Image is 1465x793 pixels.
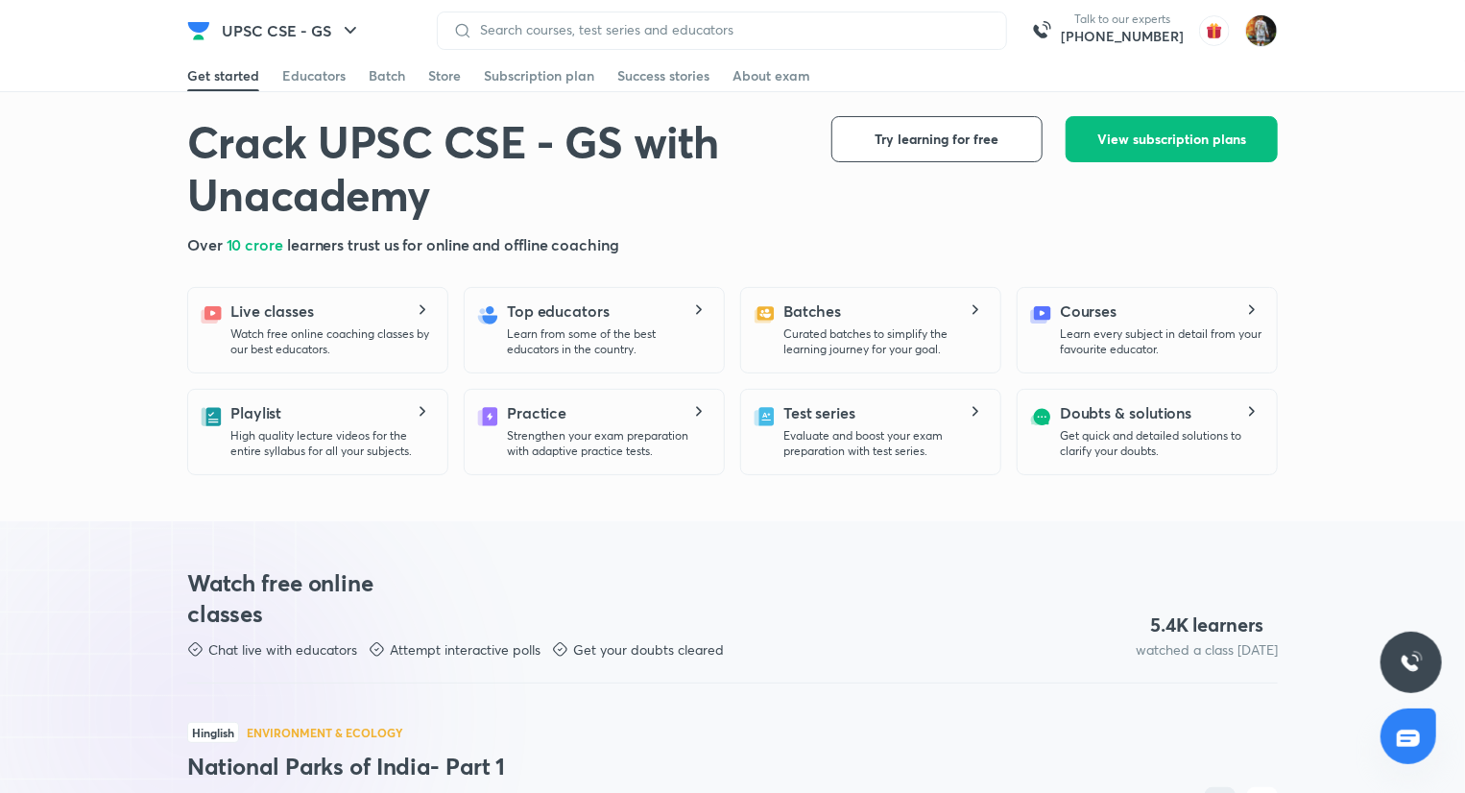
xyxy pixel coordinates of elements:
span: Hinglish [187,722,239,743]
p: Talk to our experts [1061,12,1184,27]
a: Get started [187,60,259,91]
h1: Crack UPSC CSE - GS with Unacademy [187,116,801,222]
a: Educators [282,60,346,91]
p: Strengthen your exam preparation with adaptive practice tests. [507,428,708,459]
button: View subscription plans [1066,116,1278,162]
p: Learn every subject in detail from your favourite educator. [1060,326,1261,357]
p: Attempt interactive polls [390,640,540,660]
h4: 5.4 K learners [1150,613,1263,637]
span: 10 crore [227,234,287,254]
span: View subscription plans [1097,130,1246,149]
button: Try learning for free [831,116,1043,162]
p: Curated batches to simplify the learning journey for your goal. [783,326,985,357]
p: Environment & Ecology [247,727,403,738]
a: [PHONE_NUMBER] [1061,27,1184,46]
div: Educators [282,66,346,85]
button: UPSC CSE - GS [210,12,373,50]
a: Subscription plan [484,60,594,91]
h3: Watch free online classes [187,567,410,629]
img: Prakhar Singh [1245,14,1278,47]
h3: National Parks of India- Part 1 [187,751,1278,781]
div: Batch [369,66,405,85]
img: avatar [1199,15,1230,46]
h5: Courses [1060,300,1117,323]
span: Over [187,234,227,254]
p: Get quick and detailed solutions to clarify your doubts. [1060,428,1261,459]
h5: Practice [507,401,566,424]
p: watched a class [DATE] [1136,640,1278,660]
a: Batch [369,60,405,91]
img: call-us [1022,12,1061,50]
p: High quality lecture videos for the entire syllabus for all your subjects. [230,428,432,459]
p: Get your doubts cleared [573,640,724,660]
span: learners trust us for online and offline coaching [287,234,619,254]
p: Watch free online coaching classes by our best educators. [230,326,432,357]
h5: Live classes [230,300,314,323]
h5: Top educators [507,300,610,323]
div: Get started [187,66,259,85]
a: Store [428,60,461,91]
a: About exam [732,60,810,91]
img: Company Logo [187,19,210,42]
div: Store [428,66,461,85]
span: Try learning for free [876,130,999,149]
p: Evaluate and boost your exam preparation with test series. [783,428,985,459]
div: About exam [732,66,810,85]
input: Search courses, test series and educators [472,22,991,37]
div: Subscription plan [484,66,594,85]
h5: Test series [783,401,855,424]
img: ttu [1400,651,1423,674]
h5: Playlist [230,401,281,424]
div: Success stories [617,66,709,85]
h5: Doubts & solutions [1060,401,1192,424]
h5: Batches [783,300,841,323]
a: Success stories [617,60,709,91]
p: Learn from some of the best educators in the country. [507,326,708,357]
p: Chat live with educators [208,640,357,660]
